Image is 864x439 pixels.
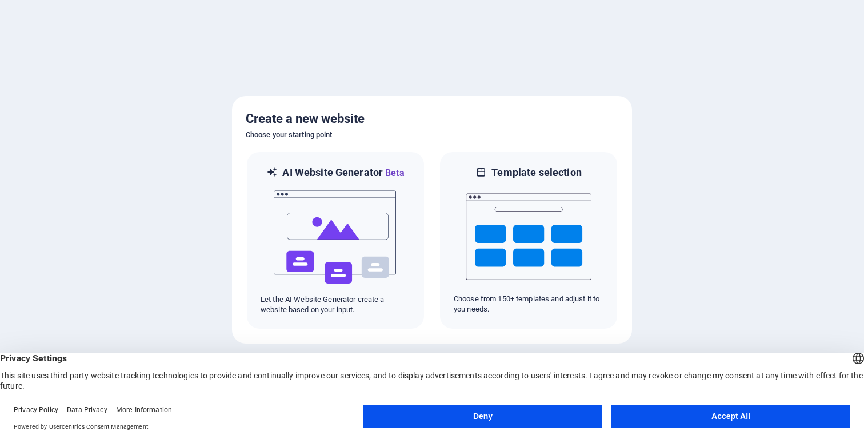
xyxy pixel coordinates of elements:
img: ai [273,180,398,294]
h6: AI Website Generator [282,166,404,180]
h6: Template selection [491,166,581,179]
p: Choose from 150+ templates and adjust it to you needs. [454,294,603,314]
p: Let the AI Website Generator create a website based on your input. [261,294,410,315]
div: AI Website GeneratorBetaaiLet the AI Website Generator create a website based on your input. [246,151,425,330]
div: Template selectionChoose from 150+ templates and adjust it to you needs. [439,151,618,330]
h5: Create a new website [246,110,618,128]
h6: Choose your starting point [246,128,618,142]
span: Beta [383,167,405,178]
